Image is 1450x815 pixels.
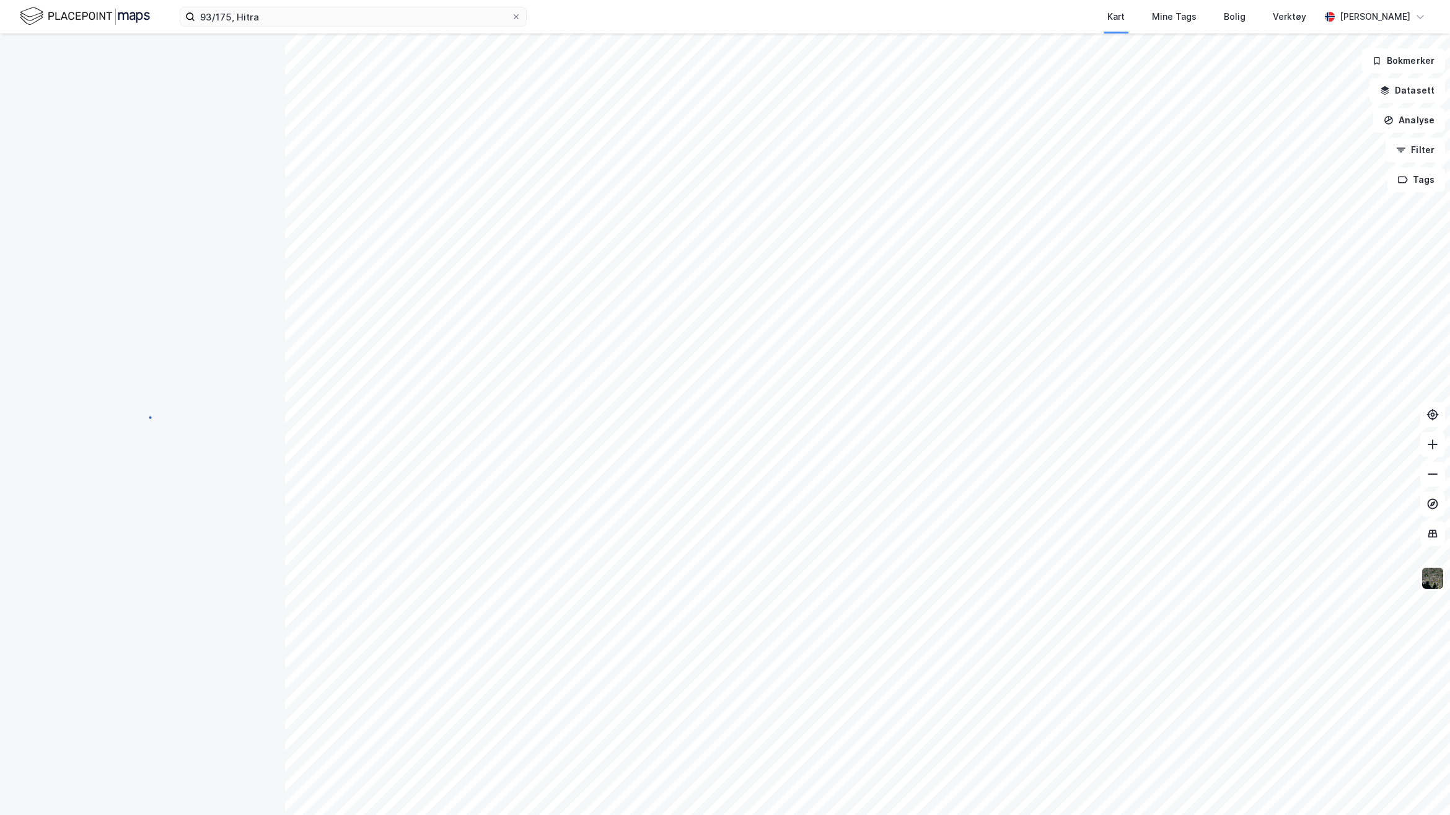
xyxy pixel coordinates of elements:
[1273,9,1306,24] div: Verktøy
[1107,9,1125,24] div: Kart
[1369,78,1445,103] button: Datasett
[1373,108,1445,133] button: Analyse
[1224,9,1246,24] div: Bolig
[1340,9,1410,24] div: [PERSON_NAME]
[1388,756,1450,815] div: Kontrollprogram for chat
[20,6,150,27] img: logo.f888ab2527a4732fd821a326f86c7f29.svg
[133,407,152,427] img: spinner.a6d8c91a73a9ac5275cf975e30b51cfb.svg
[1387,167,1445,192] button: Tags
[1388,756,1450,815] iframe: Chat Widget
[1152,9,1197,24] div: Mine Tags
[1361,48,1445,73] button: Bokmerker
[195,7,511,26] input: Søk på adresse, matrikkel, gårdeiere, leietakere eller personer
[1386,138,1445,162] button: Filter
[1421,566,1444,590] img: 9k=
